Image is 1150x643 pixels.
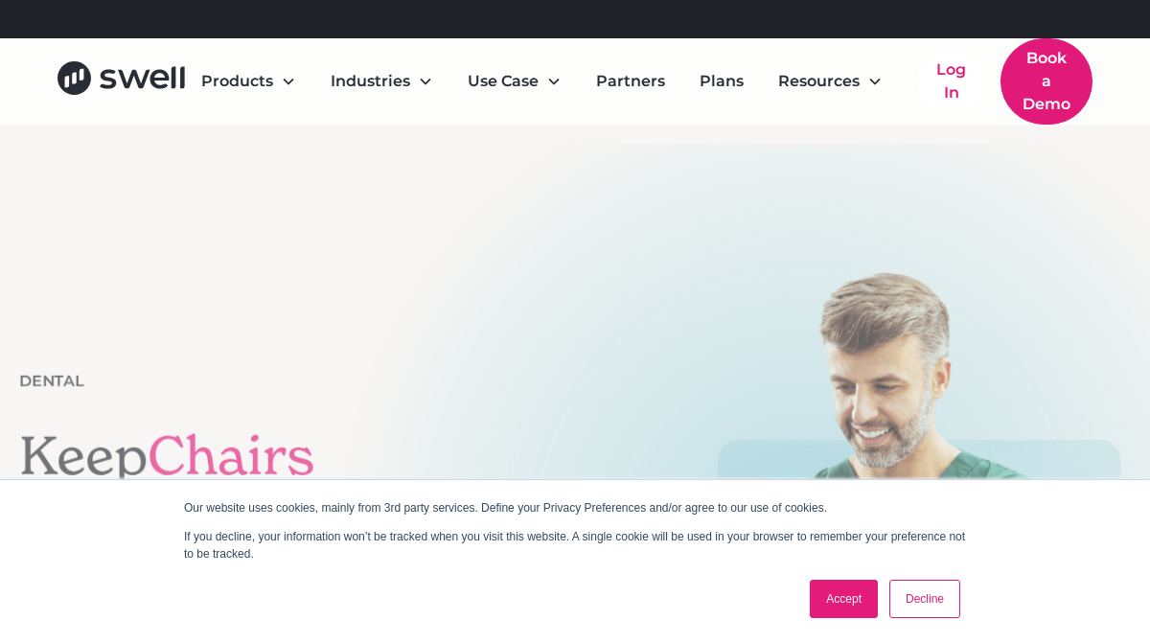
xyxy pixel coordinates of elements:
div: Dental [19,370,84,393]
span: Chairs Full [19,422,314,554]
div: Products [201,70,273,93]
h1: Keep And Employees Happy [19,424,483,617]
a: Partners [581,62,680,101]
a: Decline [889,580,960,618]
a: Accept [810,580,878,618]
p: If you decline, your information won’t be tracked when you visit this website. A single cookie wi... [184,528,966,563]
div: Industries [315,62,448,101]
div: Resources [763,62,898,101]
a: home [57,61,186,102]
div: Resources [778,70,860,93]
a: Plans [684,62,759,101]
a: Log In [917,51,985,112]
p: Our website uses cookies, mainly from 3rd party services. Define your Privacy Preferences and/or ... [184,499,966,517]
div: Use Case [452,62,577,101]
div: Industries [331,70,410,93]
div: Use Case [468,70,539,93]
a: Book a Demo [1000,38,1092,125]
div: Products [186,62,311,101]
